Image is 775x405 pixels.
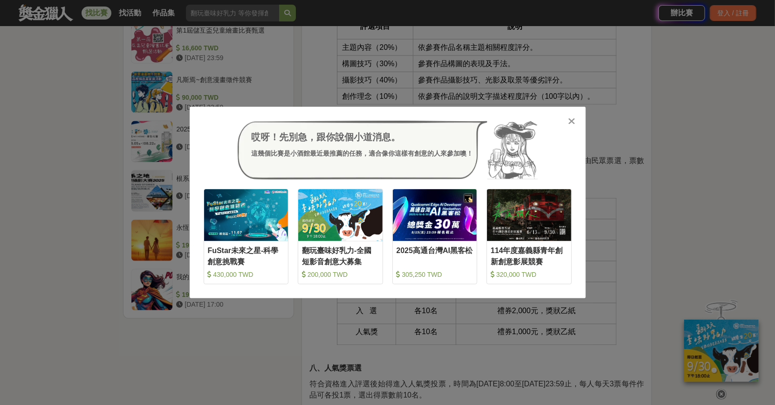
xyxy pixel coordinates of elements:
[487,189,572,284] a: Cover Image114年度嘉義縣青年創新創意影展競賽 320,000 TWD
[393,189,477,241] img: Cover Image
[491,270,568,279] div: 320,000 TWD
[204,189,289,284] a: Cover ImageFuStar未來之星-科學創意挑戰賽 430,000 TWD
[491,245,568,266] div: 114年度嘉義縣青年創新創意影展競賽
[252,130,473,144] div: 哎呀！先別急，跟你說個小道消息。
[302,270,379,279] div: 200,000 TWD
[392,189,478,284] a: Cover Image2025高通台灣AI黑客松 305,250 TWD
[298,189,383,241] img: Cover Image
[204,189,288,241] img: Cover Image
[487,121,538,179] img: Avatar
[208,270,285,279] div: 430,000 TWD
[397,245,473,266] div: 2025高通台灣AI黑客松
[302,245,379,266] div: 翻玩臺味好乳力-全國短影音創意大募集
[397,270,473,279] div: 305,250 TWD
[208,245,285,266] div: FuStar未來之星-科學創意挑戰賽
[252,149,473,158] div: 這幾個比賽是小酒館最近最推薦的任務，適合像你這樣有創意的人來參加噢！
[298,189,383,284] a: Cover Image翻玩臺味好乳力-全國短影音創意大募集 200,000 TWD
[487,189,571,241] img: Cover Image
